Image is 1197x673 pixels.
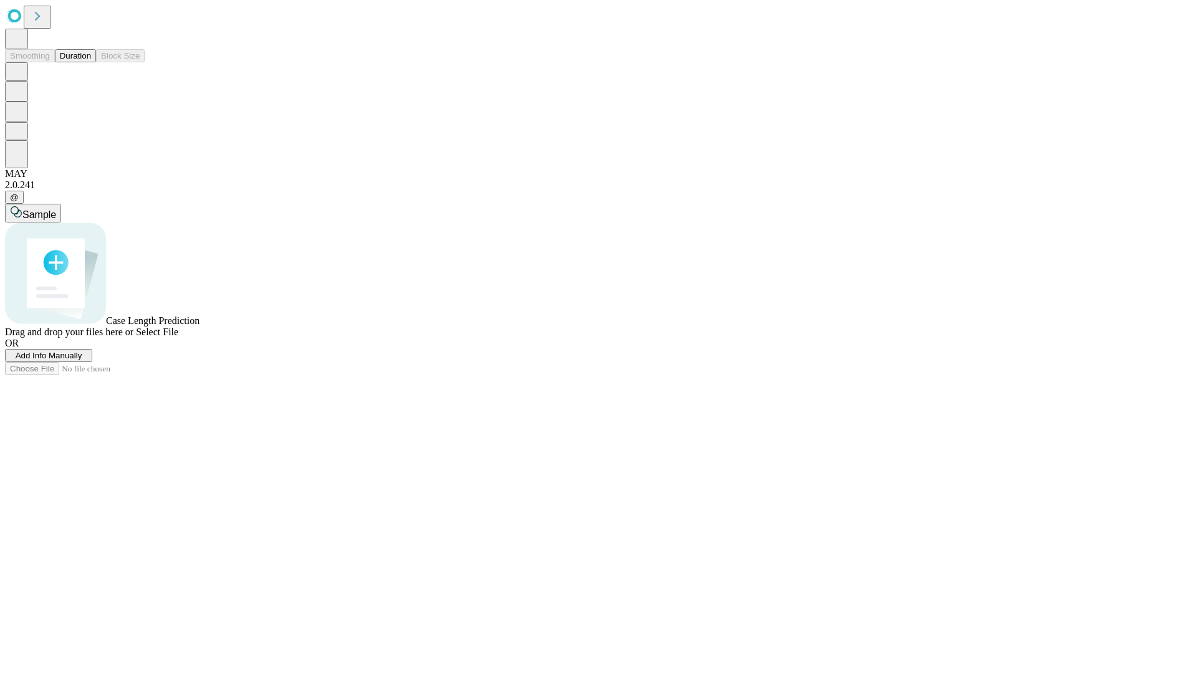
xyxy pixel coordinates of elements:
[5,179,1192,191] div: 2.0.241
[5,349,92,362] button: Add Info Manually
[5,49,55,62] button: Smoothing
[5,204,61,222] button: Sample
[5,327,133,337] span: Drag and drop your files here or
[5,168,1192,179] div: MAY
[106,315,199,326] span: Case Length Prediction
[16,351,82,360] span: Add Info Manually
[10,193,19,202] span: @
[22,209,56,220] span: Sample
[136,327,178,337] span: Select File
[55,49,96,62] button: Duration
[5,191,24,204] button: @
[96,49,145,62] button: Block Size
[5,338,19,348] span: OR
